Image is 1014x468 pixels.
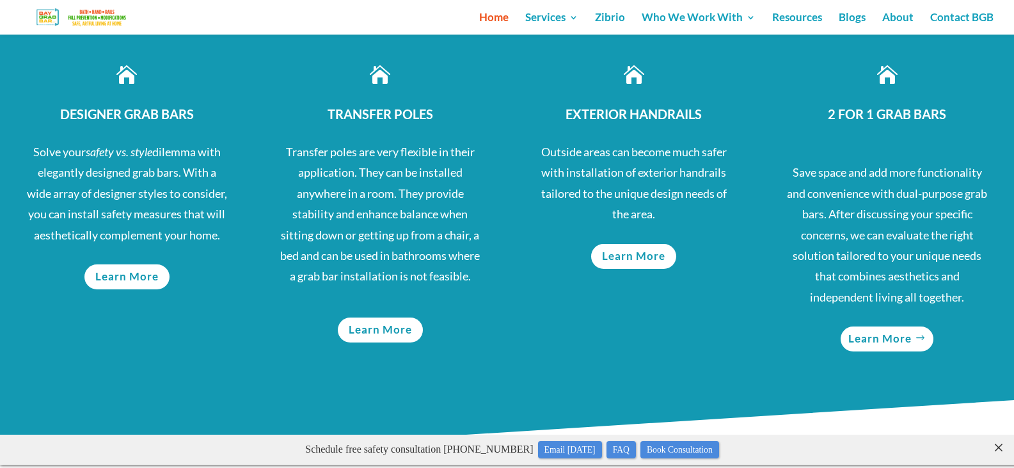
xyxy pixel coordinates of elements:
[787,165,987,303] span: Save space and add more functionality and convenience with dual-purpose grab bars. After discussi...
[116,65,137,85] span: 
[33,145,86,159] span: Solve your
[280,145,480,283] span: Transfer poles are very flexible in their application. They can be installed anywhere in a room. ...
[992,3,1005,15] close: ×
[541,145,727,221] span: Outside areas can become much safer with installation of exterior handrails tailored to the uniqu...
[882,13,914,35] a: About
[839,13,866,35] a: Blogs
[642,13,756,35] a: Who We Work With
[591,244,676,269] a: Learn More
[930,13,994,35] a: Contact BGB
[338,318,423,343] a: Learn More
[479,13,509,35] a: Home
[772,13,822,35] a: Resources
[640,6,719,24] a: Book Consultation
[841,327,933,351] a: Learn More
[27,145,227,242] span: dilemma with elegantly designed grab bars. With a wide array of designer styles to consider, you ...
[60,106,194,122] span: DESIGNER GRAB BARS
[606,6,636,24] a: FAQ
[22,6,143,28] img: Bay Grab Bar
[624,65,644,85] span: 
[370,65,390,85] span: 
[595,13,625,35] a: Zibrio
[84,264,170,289] a: Learn More
[31,5,994,25] p: Schedule free safety consultation [PHONE_NUMBER]
[525,13,578,35] a: Services
[828,106,946,122] span: 2 FOR 1 GRAB BARS
[877,65,898,85] span: 
[566,106,702,122] span: EXTERIOR HANDRAILS
[538,6,602,24] a: Email [DATE]
[328,106,433,122] span: TRANSFER POLES
[86,145,152,159] span: safety vs. style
